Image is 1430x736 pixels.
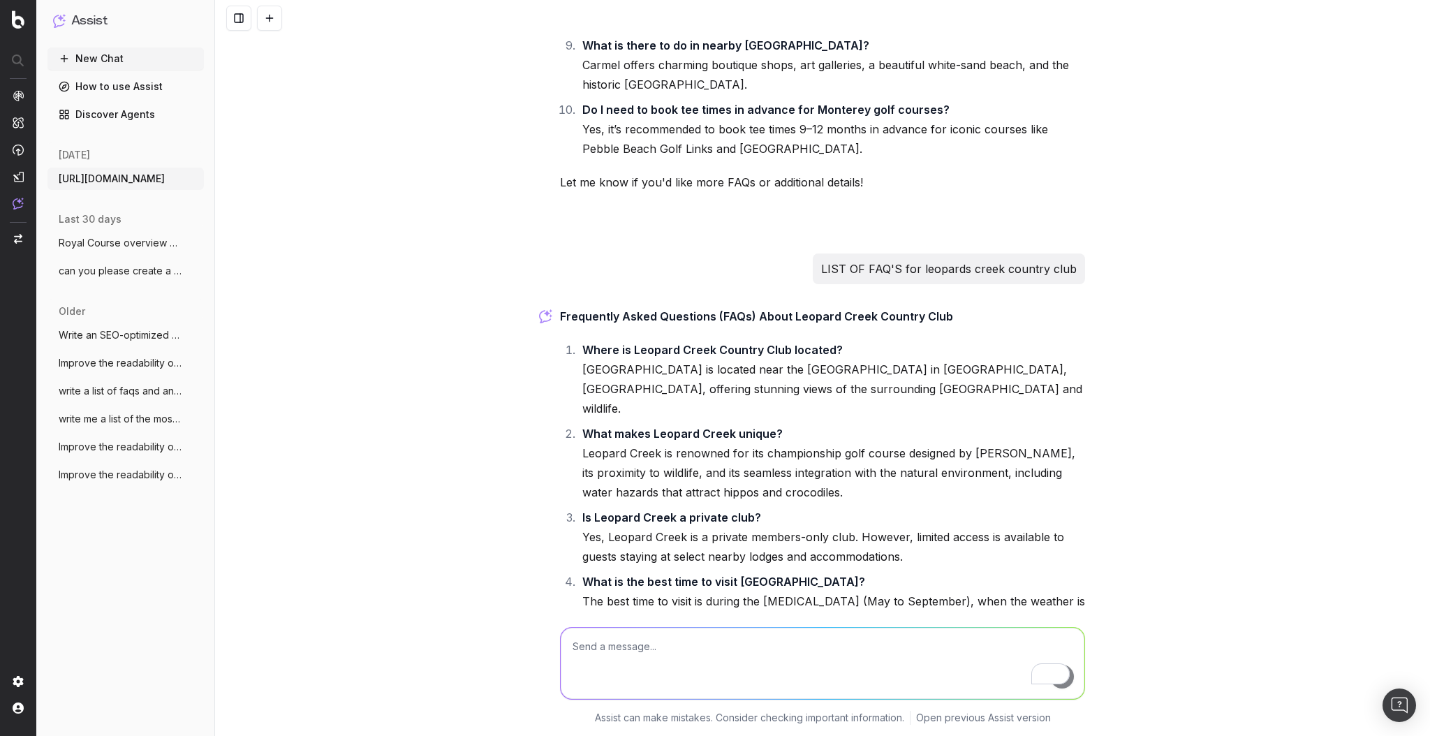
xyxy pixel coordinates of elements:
[47,75,204,98] a: How to use Assist
[47,260,204,282] button: can you please create a list of all page
[578,36,1085,94] li: Carmel offers charming boutique shops, art galleries, a beautiful white-sand beach, and the histo...
[13,144,24,156] img: Activation
[59,356,182,370] span: Improve the readability of [URL]
[47,352,204,374] button: Improve the readability of [URL]
[47,232,204,254] button: Royal Course overview Style: Cliff Top T
[13,171,24,182] img: Studio
[595,711,904,725] p: Assist can make mistakes. Consider checking important information.
[59,264,182,278] span: can you please create a list of all page
[59,148,90,162] span: [DATE]
[578,100,1085,159] li: Yes, it’s recommended to book tee times 9–12 months in advance for iconic courses like Pebble Bea...
[821,259,1077,279] p: LIST OF FAQ'S for leopards creek country club
[582,343,843,357] strong: Where is Leopard Creek Country Club located?
[59,412,182,426] span: write me a list of the most frequently a
[47,380,204,402] button: write a list of faqs and answers for gol
[59,440,182,454] span: Improve the readability of Aphrodite Hil
[59,212,121,226] span: last 30 days
[13,676,24,687] img: Setting
[71,11,108,31] h1: Assist
[59,236,182,250] span: Royal Course overview Style: Cliff Top T
[561,628,1084,699] textarea: To enrich screen reader interactions, please activate Accessibility in Grammarly extension settings
[12,10,24,29] img: Botify logo
[578,424,1085,502] li: Leopard Creek is renowned for its championship golf course designed by [PERSON_NAME], its proximi...
[560,309,953,323] strong: Frequently Asked Questions (FAQs) About Leopard Creek Country Club
[14,234,22,244] img: Switch project
[582,427,783,441] strong: What makes Leopard Creek unique?
[47,103,204,126] a: Discover Agents
[13,117,24,128] img: Intelligence
[59,328,182,342] span: Write an SEO-optimized article about htt
[13,702,24,714] img: My account
[47,168,204,190] button: [URL][DOMAIN_NAME]
[582,103,950,117] strong: Do I need to book tee times in advance for Monterey golf courses?
[13,198,24,209] img: Assist
[47,436,204,458] button: Improve the readability of Aphrodite Hil
[47,408,204,430] button: write me a list of the most frequently a
[916,711,1051,725] a: Open previous Assist version
[47,324,204,346] button: Write an SEO-optimized article about htt
[53,11,198,31] button: Assist
[578,508,1085,566] li: Yes, Leopard Creek is a private members-only club. However, limited access is available to guests...
[53,14,66,27] img: Assist
[59,304,85,318] span: older
[59,172,165,186] span: [URL][DOMAIN_NAME]
[47,47,204,70] button: New Chat
[582,38,869,52] strong: What is there to do in nearby [GEOGRAPHIC_DATA]?
[59,384,182,398] span: write a list of faqs and answers for gol
[13,90,24,101] img: Analytics
[539,309,552,323] img: Botify assist logo
[582,510,761,524] strong: Is Leopard Creek a private club?
[560,172,1085,192] p: Let me know if you'd like more FAQs or additional details!
[59,468,182,482] span: Improve the readability of [URL]
[47,464,204,486] button: Improve the readability of [URL]
[582,575,865,589] strong: What is the best time to visit [GEOGRAPHIC_DATA]?
[578,572,1085,631] li: The best time to visit is during the [MEDICAL_DATA] (May to September), when the weather is coole...
[578,340,1085,418] li: [GEOGRAPHIC_DATA] is located near the [GEOGRAPHIC_DATA] in [GEOGRAPHIC_DATA], [GEOGRAPHIC_DATA], ...
[1383,689,1416,722] div: Open Intercom Messenger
